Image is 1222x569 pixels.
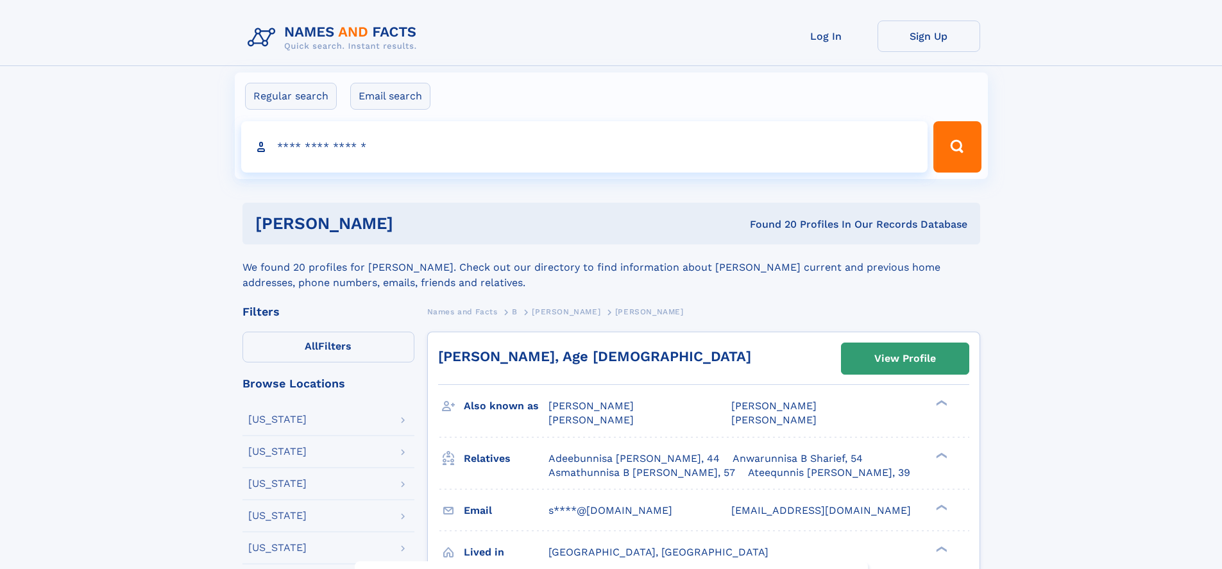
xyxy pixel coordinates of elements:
a: Sign Up [878,21,980,52]
img: Logo Names and Facts [242,21,427,55]
span: [EMAIL_ADDRESS][DOMAIN_NAME] [731,504,911,516]
span: All [305,340,318,352]
span: [PERSON_NAME] [548,414,634,426]
div: Filters [242,306,414,318]
a: Anwarunnisa B Sharief, 54 [733,452,863,466]
div: [US_STATE] [248,543,307,553]
input: search input [241,121,928,173]
div: We found 20 profiles for [PERSON_NAME]. Check out our directory to find information about [PERSON... [242,244,980,291]
a: B [512,303,518,319]
div: [US_STATE] [248,511,307,521]
h3: Also known as [464,395,548,417]
button: Search Button [933,121,981,173]
a: Names and Facts [427,303,498,319]
label: Regular search [245,83,337,110]
a: Log In [775,21,878,52]
h3: Relatives [464,448,548,470]
div: ❯ [933,399,948,407]
span: [PERSON_NAME] [731,414,817,426]
a: [PERSON_NAME] [532,303,600,319]
label: Filters [242,332,414,362]
a: Ateequnnis [PERSON_NAME], 39 [748,466,910,480]
div: ❯ [933,451,948,459]
a: View Profile [842,343,969,374]
a: Adeebunnisa [PERSON_NAME], 44 [548,452,720,466]
span: [PERSON_NAME] [532,307,600,316]
span: [GEOGRAPHIC_DATA], [GEOGRAPHIC_DATA] [548,546,768,558]
div: [US_STATE] [248,446,307,457]
h3: Email [464,500,548,522]
span: B [512,307,518,316]
a: [PERSON_NAME], Age [DEMOGRAPHIC_DATA] [438,348,751,364]
div: [US_STATE] [248,414,307,425]
span: [PERSON_NAME] [548,400,634,412]
h1: [PERSON_NAME] [255,216,572,232]
div: Browse Locations [242,378,414,389]
div: View Profile [874,344,936,373]
h3: Lived in [464,541,548,563]
a: Asmathunnisa B [PERSON_NAME], 57 [548,466,735,480]
div: [US_STATE] [248,479,307,489]
div: Found 20 Profiles In Our Records Database [572,217,967,232]
span: [PERSON_NAME] [615,307,684,316]
div: ❯ [933,503,948,511]
span: [PERSON_NAME] [731,400,817,412]
label: Email search [350,83,430,110]
div: ❯ [933,545,948,553]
